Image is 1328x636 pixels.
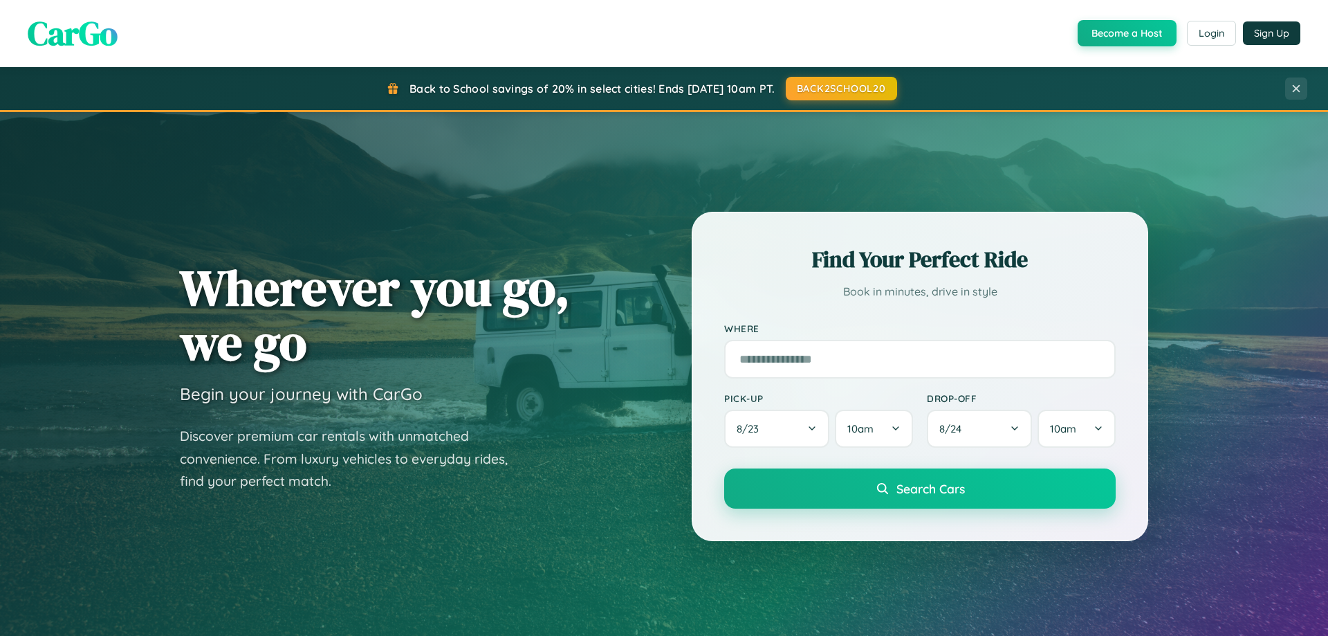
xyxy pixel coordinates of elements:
span: CarGo [28,10,118,56]
label: Drop-off [927,392,1116,404]
button: 8/24 [927,410,1032,448]
span: Search Cars [896,481,965,496]
p: Discover premium car rentals with unmatched convenience. From luxury vehicles to everyday rides, ... [180,425,526,493]
span: 8 / 24 [939,422,968,435]
button: 10am [835,410,913,448]
label: Where [724,322,1116,334]
span: 10am [847,422,874,435]
button: 8/23 [724,410,829,448]
h3: Begin your journey with CarGo [180,383,423,404]
button: 10am [1037,410,1116,448]
span: 10am [1050,422,1076,435]
button: Sign Up [1243,21,1300,45]
label: Pick-up [724,392,913,404]
span: Back to School savings of 20% in select cities! Ends [DATE] 10am PT. [409,82,775,96]
h1: Wherever you go, we go [180,260,570,370]
button: Become a Host [1078,20,1177,46]
h2: Find Your Perfect Ride [724,244,1116,275]
button: Login [1187,21,1236,46]
p: Book in minutes, drive in style [724,282,1116,302]
span: 8 / 23 [737,422,766,435]
button: Search Cars [724,469,1116,509]
button: BACK2SCHOOL20 [786,77,897,100]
